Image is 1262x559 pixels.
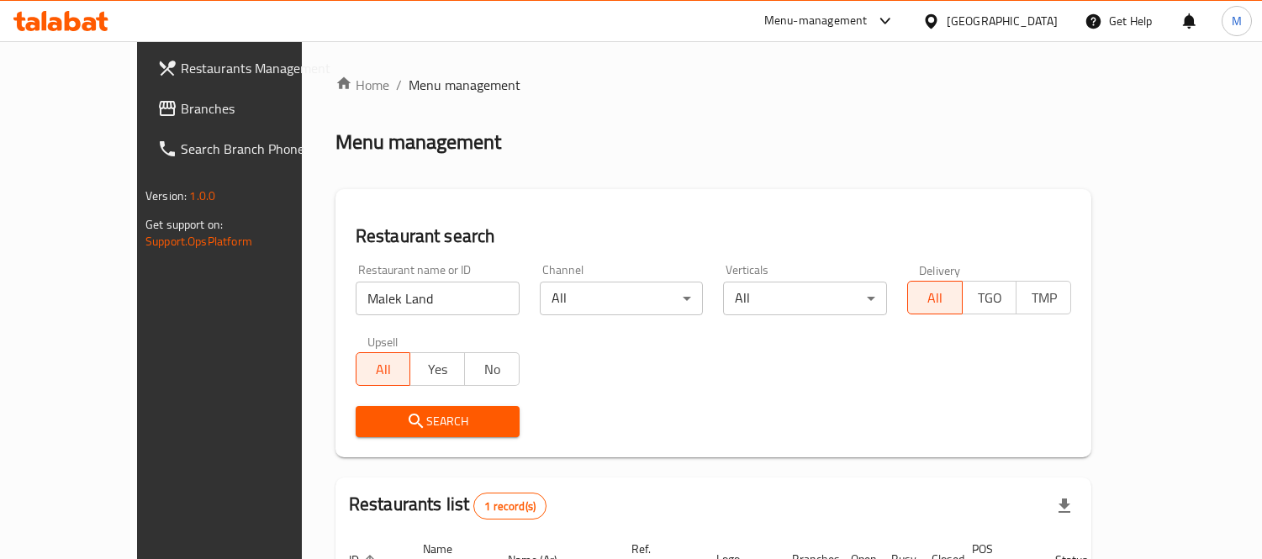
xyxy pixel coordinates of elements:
[464,352,520,386] button: No
[335,75,1091,95] nav: breadcrumb
[356,352,411,386] button: All
[540,282,704,315] div: All
[144,88,348,129] a: Branches
[349,492,547,519] h2: Restaurants list
[1044,486,1085,526] div: Export file
[356,406,520,437] button: Search
[144,129,348,169] a: Search Branch Phone
[144,48,348,88] a: Restaurants Management
[764,11,868,31] div: Menu-management
[363,357,404,382] span: All
[356,224,1071,249] h2: Restaurant search
[367,335,399,347] label: Upsell
[1016,281,1071,314] button: TMP
[409,352,465,386] button: Yes
[181,139,335,159] span: Search Branch Phone
[947,12,1058,30] div: [GEOGRAPHIC_DATA]
[145,185,187,207] span: Version:
[962,281,1017,314] button: TGO
[474,498,546,514] span: 1 record(s)
[723,282,887,315] div: All
[1232,12,1242,30] span: M
[915,286,956,310] span: All
[1023,286,1064,310] span: TMP
[369,411,506,432] span: Search
[181,58,335,78] span: Restaurants Management
[356,282,520,315] input: Search for restaurant name or ID..
[335,75,389,95] a: Home
[189,185,215,207] span: 1.0.0
[396,75,402,95] li: /
[335,129,501,156] h2: Menu management
[969,286,1011,310] span: TGO
[181,98,335,119] span: Branches
[145,214,223,235] span: Get support on:
[417,357,458,382] span: Yes
[145,230,252,252] a: Support.OpsPlatform
[907,281,963,314] button: All
[472,357,513,382] span: No
[409,75,520,95] span: Menu management
[919,264,961,276] label: Delivery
